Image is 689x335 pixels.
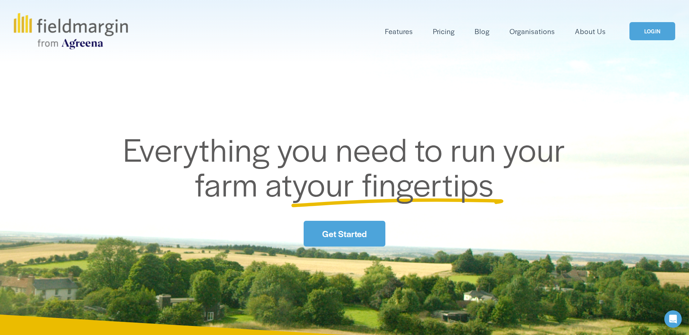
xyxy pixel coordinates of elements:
span: your fingertips [292,161,494,206]
div: Open Intercom Messenger [664,310,682,328]
a: Organisations [510,25,555,37]
a: Get Started [304,221,385,247]
a: LOGIN [629,22,675,41]
span: Everything you need to run your farm at [123,126,573,206]
a: Pricing [433,25,455,37]
a: About Us [575,25,606,37]
a: Blog [475,25,490,37]
img: fieldmargin.com [14,13,128,49]
a: folder dropdown [385,25,413,37]
span: Features [385,26,413,37]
